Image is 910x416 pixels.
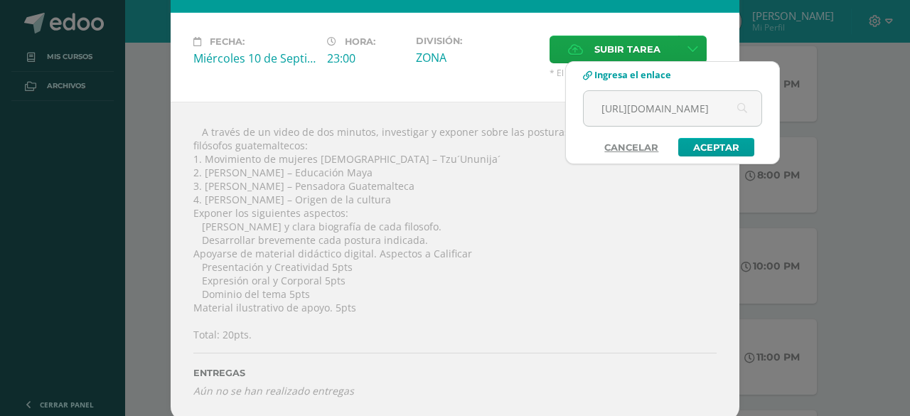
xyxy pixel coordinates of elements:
[327,50,405,66] div: 23:00
[584,91,761,126] input: Ej. www.google.com
[193,50,316,66] div: Miércoles 10 de Septiembre
[416,50,538,65] div: ZONA
[416,36,538,46] label: División:
[590,138,673,156] a: Cancelar
[594,68,671,81] span: Ingresa el enlace
[345,36,375,47] span: Hora:
[594,36,660,63] span: Subir tarea
[210,36,245,47] span: Fecha:
[678,138,754,156] a: Aceptar
[550,67,717,79] span: * El tamaño máximo permitido es 50 MB
[193,368,717,378] label: ENTREGAS
[193,384,717,398] i: Aún no se han realizado entregas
